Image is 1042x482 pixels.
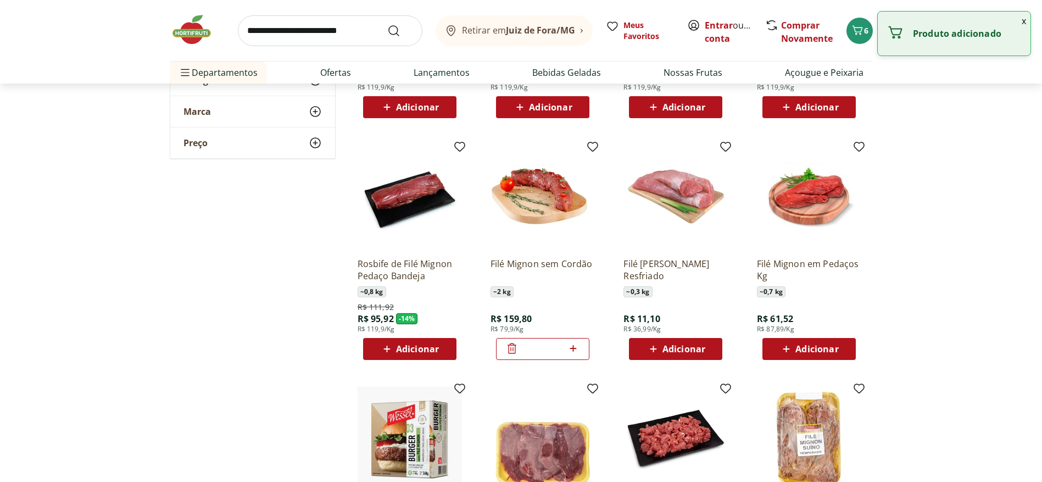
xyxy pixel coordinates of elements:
[491,286,514,297] span: ~ 2 kg
[757,313,793,325] span: R$ 61,52
[506,24,575,36] b: Juiz de Fora/MG
[705,19,765,45] a: Criar conta
[358,145,462,249] img: Rosbife de Filé Mignon Pedaço Bandeja
[629,96,722,118] button: Adicionar
[913,28,1022,39] p: Produto adicionado
[757,286,785,297] span: ~ 0,7 kg
[623,313,660,325] span: R$ 11,10
[170,13,225,46] img: Hortifruti
[170,96,335,127] button: Marca
[623,325,661,334] span: R$ 36,99/Kg
[662,345,705,353] span: Adicionar
[529,103,572,112] span: Adicionar
[358,258,462,282] a: Rosbife de Filé Mignon Pedaço Bandeja
[623,286,652,297] span: ~ 0,3 kg
[183,106,211,117] span: Marca
[757,145,861,249] img: Filé Mignon em Pedaços Kg
[387,24,414,37] button: Submit Search
[358,286,386,297] span: ~ 0,8 kg
[762,338,856,360] button: Adicionar
[757,325,794,334] span: R$ 87,89/Kg
[491,145,595,249] img: Filé Mignon sem Cordão
[396,313,418,324] span: - 14 %
[414,66,470,79] a: Lançamentos
[664,66,722,79] a: Nossas Frutas
[170,128,335,158] button: Preço
[606,20,674,42] a: Meus Favoritos
[623,20,674,42] span: Meus Favoritos
[846,18,873,44] button: Carrinho
[179,59,192,86] button: Menu
[358,313,394,325] span: R$ 95,92
[762,96,856,118] button: Adicionar
[363,96,456,118] button: Adicionar
[183,137,208,148] span: Preço
[358,325,395,334] span: R$ 119,9/Kg
[436,15,593,46] button: Retirar emJuiz de Fora/MG
[623,145,728,249] img: Filé Mignon Suíno Resfriado
[358,302,394,313] span: R$ 111,92
[1017,12,1030,30] button: Fechar notificação
[462,25,575,35] span: Retirar em
[491,83,528,92] span: R$ 119,9/Kg
[238,15,422,46] input: search
[705,19,754,45] span: ou
[864,25,868,36] span: 6
[491,325,524,334] span: R$ 79,9/Kg
[179,59,258,86] span: Departamentos
[705,19,733,31] a: Entrar
[757,258,861,282] a: Filé Mignon em Pedaços Kg
[320,66,351,79] a: Ofertas
[396,345,439,353] span: Adicionar
[781,19,833,45] a: Comprar Novamente
[662,103,705,112] span: Adicionar
[757,83,794,92] span: R$ 119,9/Kg
[396,103,439,112] span: Adicionar
[363,338,456,360] button: Adicionar
[785,66,863,79] a: Açougue e Peixaria
[623,258,728,282] a: Filé [PERSON_NAME] Resfriado
[496,96,589,118] button: Adicionar
[623,83,661,92] span: R$ 119,9/Kg
[532,66,601,79] a: Bebidas Geladas
[491,258,595,282] a: Filé Mignon sem Cordão
[491,313,532,325] span: R$ 159,80
[795,103,838,112] span: Adicionar
[629,338,722,360] button: Adicionar
[795,345,838,353] span: Adicionar
[358,83,395,92] span: R$ 119,9/Kg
